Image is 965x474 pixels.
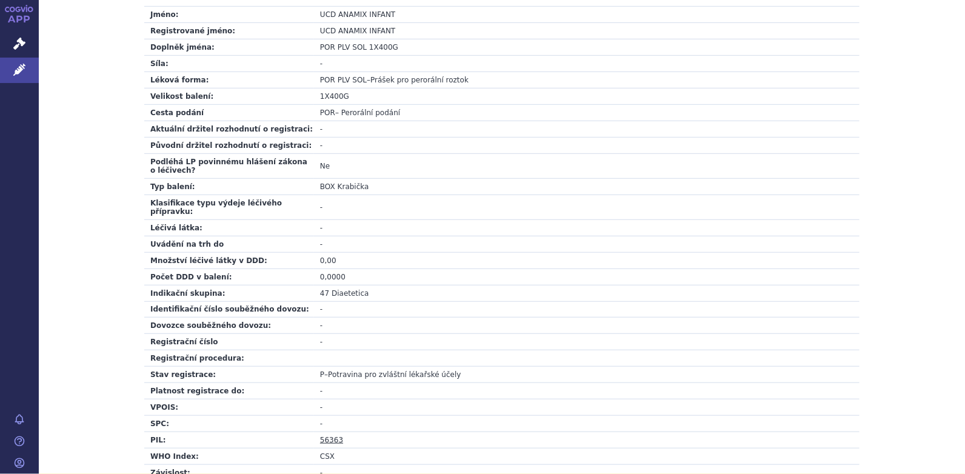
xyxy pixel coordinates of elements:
[144,178,314,195] td: Typ balení:
[314,195,860,219] td: -
[144,383,314,399] td: Platnost registrace do:
[338,182,369,191] span: Krabička
[314,104,860,121] td: – Perorální podání
[144,449,314,465] td: WHO Index:
[314,219,860,236] td: -
[314,39,860,55] td: POR PLV SOL 1X400G
[320,256,336,265] span: 0,00
[144,301,314,318] td: Identifikační číslo souběžného dovozu:
[314,153,860,178] td: Ne
[144,7,314,23] td: Jméno:
[314,416,860,432] td: -
[144,39,314,55] td: Doplněk jména:
[144,88,314,104] td: Velikost balení:
[144,22,314,39] td: Registrované jméno:
[144,269,314,285] td: Počet DDD v balení:
[370,76,469,84] span: Prášek pro perorální roztok
[144,367,314,383] td: Stav registrace:
[144,399,314,416] td: VPOIS:
[314,318,860,334] td: -
[314,367,860,383] td: –
[314,269,860,285] td: 0,0000
[144,137,314,153] td: Původní držitel rozhodnutí o registraci:
[314,334,860,350] td: -
[314,7,860,23] td: UCD ANAMIX INFANT
[320,76,367,84] span: POR PLV SOL
[314,137,860,153] td: -
[144,153,314,178] td: Podléhá LP povinnému hlášení zákona o léčivech?
[144,121,314,137] td: Aktuální držitel rozhodnutí o registraci:
[314,236,860,252] td: -
[314,55,860,72] td: -
[314,88,860,104] td: 1X400G
[328,370,461,379] span: Potravina pro zvláštní lékařské účely
[314,449,860,465] td: CSX
[144,195,314,219] td: Klasifikace typu výdeje léčivého přípravku:
[144,55,314,72] td: Síla:
[314,383,860,399] td: -
[144,72,314,88] td: Léková forma:
[144,432,314,449] td: PIL:
[144,334,314,350] td: Registrační číslo
[314,121,860,137] td: -
[314,72,860,88] td: –
[314,22,860,39] td: UCD ANAMIX INFANT
[144,318,314,334] td: Dovozce souběžného dovozu:
[144,104,314,121] td: Cesta podání
[332,289,369,298] span: Diaetetica
[320,108,335,117] span: POR
[144,219,314,236] td: Léčivá látka:
[144,252,314,269] td: Množství léčivé látky v DDD:
[320,182,335,191] span: BOX
[144,350,314,367] td: Registrační procedura:
[144,236,314,252] td: Uvádění na trh do
[144,416,314,432] td: SPC:
[320,289,329,298] span: 47
[320,436,343,444] a: 56363
[320,370,324,379] span: P
[314,399,860,416] td: -
[314,301,860,318] td: -
[144,285,314,301] td: Indikační skupina:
